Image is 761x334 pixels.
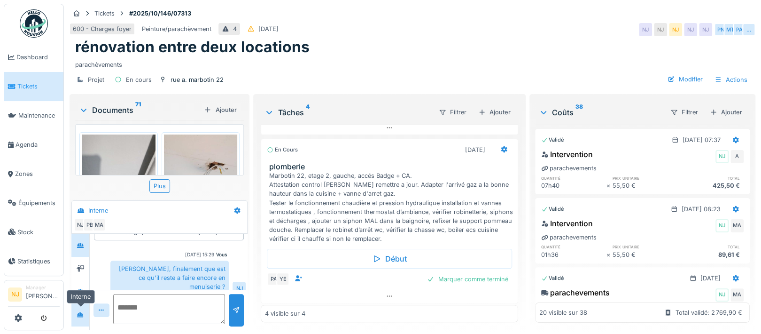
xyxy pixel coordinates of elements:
[684,23,697,36] div: NJ
[4,247,63,276] a: Statistiques
[267,249,512,269] div: Début
[715,219,729,232] div: NJ
[93,218,106,231] div: MA
[82,135,155,233] img: 0uja0nvrua98a7d1x84e11zd07f6
[733,23,746,36] div: PA
[110,261,229,295] div: [PERSON_NAME], finalement que est ce qu'il reste a faire encore en menuiserie ?
[541,233,597,242] div: parachevements
[669,23,682,36] div: NJ
[233,24,237,33] div: 4
[200,103,240,116] div: Ajouter
[17,228,60,237] span: Stock
[613,250,678,259] div: 55,50 €
[8,287,22,302] li: NJ
[8,284,60,307] a: NJ Manager[PERSON_NAME]
[185,251,214,258] div: [DATE] 15:29
[135,104,141,116] sup: 71
[715,150,729,163] div: NJ
[4,72,63,101] a: Tickets
[79,104,200,116] div: Documents
[75,38,310,56] h1: rénovation entre deux locations
[730,150,744,163] div: A
[613,181,678,190] div: 55,50 €
[541,164,597,173] div: parachevements
[4,101,63,130] a: Maintenance
[258,24,279,33] div: [DATE]
[678,244,744,250] h6: total
[265,310,305,318] div: 4 visible sur 4
[17,82,60,91] span: Tickets
[16,140,60,149] span: Agenda
[4,159,63,189] a: Zones
[435,105,471,119] div: Filtrer
[67,290,95,303] div: Interne
[233,282,246,295] div: NJ
[606,250,613,259] div: ×
[26,284,60,304] li: [PERSON_NAME]
[714,23,727,36] div: PN
[682,205,721,214] div: [DATE] 08:23
[267,272,280,286] div: PA
[730,288,744,302] div: MA
[16,53,60,62] span: Dashboard
[4,43,63,72] a: Dashboard
[541,287,610,298] div: parachevements
[678,175,744,181] h6: total
[276,272,289,286] div: YE
[541,244,607,250] h6: quantité
[706,106,746,119] div: Ajouter
[26,284,60,291] div: Manager
[423,273,512,286] div: Marquer comme terminé
[700,274,721,283] div: [DATE]
[678,181,744,190] div: 425,50 €
[18,199,60,207] span: Équipements
[613,244,678,250] h6: prix unitaire
[742,23,755,36] div: …
[541,205,564,213] div: Validé
[4,217,63,247] a: Stock
[267,146,297,154] div: En cours
[17,257,60,266] span: Statistiques
[541,136,564,144] div: Validé
[639,23,652,36] div: NJ
[88,206,108,215] div: Interne
[730,219,744,232] div: MA
[4,189,63,218] a: Équipements
[20,9,48,38] img: Badge_color-CXgf-gQk.svg
[94,9,115,18] div: Tickets
[18,111,60,120] span: Maintenance
[149,179,170,193] div: Plus
[606,181,613,190] div: ×
[75,56,750,69] div: parachèvements
[541,274,564,282] div: Validé
[74,218,87,231] div: NJ
[474,106,514,119] div: Ajouter
[539,308,587,317] div: 20 visible sur 38
[465,145,485,154] div: [DATE]
[126,75,152,84] div: En cours
[613,175,678,181] h6: prix unitaire
[88,75,104,84] div: Projet
[541,175,607,181] h6: quantité
[683,135,721,144] div: [DATE] 07:37
[723,23,737,36] div: MT
[216,251,227,258] div: Vous
[171,75,224,84] div: rue a. marbotin 22
[15,169,60,178] span: Zones
[715,288,729,302] div: NJ
[575,107,583,118] sup: 38
[164,135,238,233] img: d8laewrekb2c6cnno2ub7s68qixq
[4,130,63,159] a: Agenda
[539,107,662,118] div: Coûts
[664,73,707,86] div: Modifier
[125,9,195,18] strong: #2025/10/146/07313
[541,181,607,190] div: 07h40
[710,73,752,87] div: Actions
[73,24,132,33] div: 600 - Charges foyer
[676,308,742,317] div: Total validé: 2 769,90 €
[541,250,607,259] div: 01h36
[142,24,211,33] div: Peinture/parachèvement
[666,105,702,119] div: Filtrer
[269,162,513,171] h3: plomberie
[699,23,712,36] div: NJ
